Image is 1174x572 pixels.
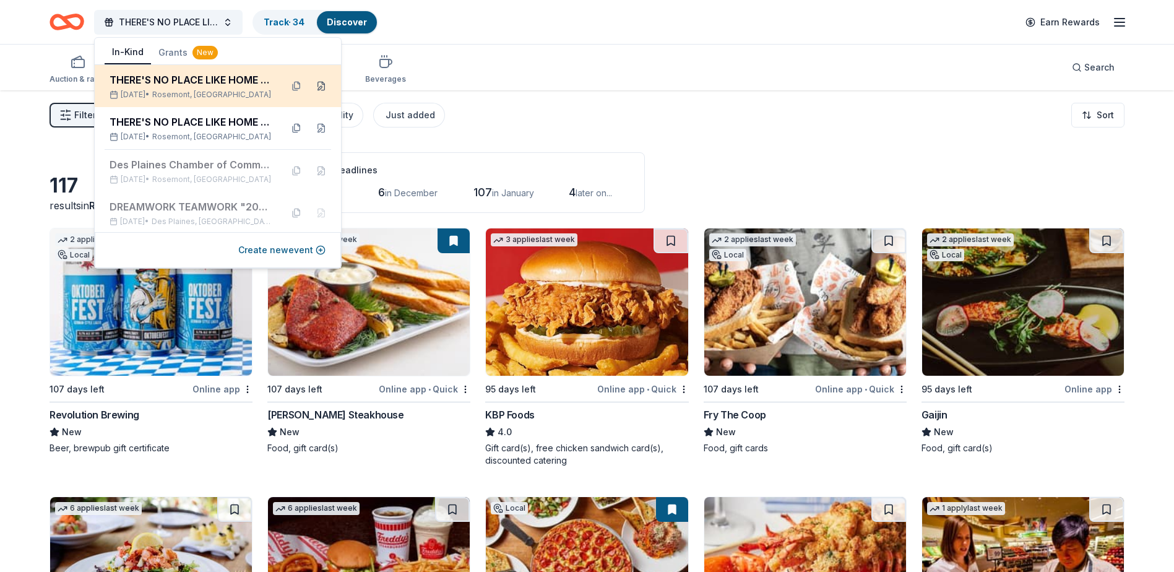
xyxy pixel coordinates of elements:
div: Online app Quick [597,381,689,397]
div: 2 applies last week [927,233,1014,246]
span: 4.0 [498,425,512,440]
div: Online app Quick [815,381,907,397]
div: New [192,46,218,59]
span: 4 [569,186,576,199]
button: THERE'S NO PLACE LIKE HOME "2026 SPRING GARDEN BALL- DES PLAINES CHAMBER OF COMMERCE [94,10,243,35]
span: 6 [378,186,385,199]
span: Rosemont, [GEOGRAPHIC_DATA] [89,199,249,212]
span: Rosemont, [GEOGRAPHIC_DATA] [152,175,271,184]
div: Food, gift card(s) [267,442,470,454]
img: Image for Perry's Steakhouse [268,228,470,376]
span: later on... [576,188,612,198]
div: THERE'S NO PLACE LIKE HOME "2026 SPRING GARDEN BALL- DES PLAINES CHAMBER OF COMMERCE [110,72,272,87]
div: KBP Foods [485,407,534,422]
span: THERE'S NO PLACE LIKE HOME "2026 SPRING GARDEN BALL- DES PLAINES CHAMBER OF COMMERCE [119,15,218,30]
span: • [647,384,649,394]
div: 95 days left [922,382,972,397]
a: Home [50,7,84,37]
div: Gift card(s), free chicken sandwich card(s), discounted catering [485,442,688,467]
div: Fry The Coop [704,407,766,422]
div: 6 applies last week [273,502,360,515]
div: [DATE] • [110,90,272,100]
div: Food, gift card(s) [922,442,1124,454]
a: Image for Revolution Brewing2 applieslast weekLocal107 days leftOnline appRevolution BrewingNewBe... [50,228,252,454]
div: THERE'S NO PLACE LIKE HOME "2026 SPRING GARDEN BALL- DES PLAINES CHAMBER OF COMMERCE [110,115,272,129]
div: 107 days left [704,382,759,397]
button: Just added [373,103,445,128]
span: Des Plaines, [GEOGRAPHIC_DATA] [152,217,272,227]
button: Track· 34Discover [252,10,378,35]
span: • [428,384,431,394]
div: 107 days left [267,382,322,397]
div: Gaijin [922,407,947,422]
div: Just added [386,108,435,123]
span: Rosemont, [GEOGRAPHIC_DATA] [152,90,271,100]
span: in December [385,188,438,198]
div: [DATE] • [110,175,272,184]
div: [DATE] • [110,217,272,227]
div: Revolution Brewing [50,407,139,422]
div: Online app Quick [379,381,470,397]
div: Food, gift cards [704,442,907,454]
span: in [81,199,249,212]
button: Search [1062,55,1124,80]
div: DREAMWORK TEAMWORK "2025 SPRING GARDEN BALL- DES PLAINES CHAMBER OF COMMERCE [110,199,272,214]
div: 95 days left [485,382,536,397]
div: Online app [1064,381,1124,397]
button: In-Kind [105,41,151,64]
span: New [62,425,82,440]
div: results [50,198,252,213]
span: New [280,425,300,440]
span: • [865,384,867,394]
div: 117 [50,173,252,198]
span: in January [492,188,534,198]
div: Local [927,249,964,261]
button: Sort [1071,103,1124,128]
a: Image for Perry's Steakhouse2 applieslast week107 days leftOnline app•Quick[PERSON_NAME] Steakhou... [267,228,470,454]
img: Image for KBP Foods [486,228,688,376]
button: Filter2 [50,103,106,128]
div: Application deadlines [283,163,629,178]
a: Earn Rewards [1018,11,1107,33]
div: [PERSON_NAME] Steakhouse [267,407,404,422]
img: Image for Fry The Coop [704,228,906,376]
span: New [934,425,954,440]
img: Image for Revolution Brewing [50,228,252,376]
button: Create newevent [238,243,326,258]
span: Sort [1097,108,1114,123]
span: Rosemont, [GEOGRAPHIC_DATA] [152,132,271,142]
span: 107 [473,186,492,199]
button: Grants [151,41,225,64]
a: Discover [327,17,367,27]
img: Image for Gaijin [922,228,1124,376]
div: Des Plaines Chamber of Commerce Golf Classic and Fundraiser [110,157,272,172]
div: 3 applies last week [491,233,577,246]
a: Track· 34 [264,17,304,27]
a: Image for KBP Foods3 applieslast week95 days leftOnline app•QuickKBP Foods4.0Gift card(s), free c... [485,228,688,467]
div: Beverages [365,74,406,84]
div: Local [709,249,746,261]
div: Online app [192,381,252,397]
a: Image for Fry The Coop2 applieslast weekLocal107 days leftOnline app•QuickFry The CoopNewFood, gi... [704,228,907,454]
div: 2 applies last week [709,233,796,246]
div: 107 days left [50,382,105,397]
div: 6 applies last week [55,502,142,515]
div: [DATE] • [110,132,272,142]
span: Search [1084,60,1115,75]
div: 1 apply last week [927,502,1005,515]
div: Auction & raffle [50,74,106,84]
a: Image for Gaijin2 applieslast weekLocal95 days leftOnline appGaijinNewFood, gift card(s) [922,228,1124,454]
button: Auction & raffle [50,50,106,90]
div: Local [491,502,528,514]
span: Filter [74,108,96,123]
div: Beer, brewpub gift certificate [50,442,252,454]
span: New [716,425,736,440]
div: 2 applies last week [55,233,142,246]
div: Local [55,249,92,261]
button: Beverages [365,50,406,90]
